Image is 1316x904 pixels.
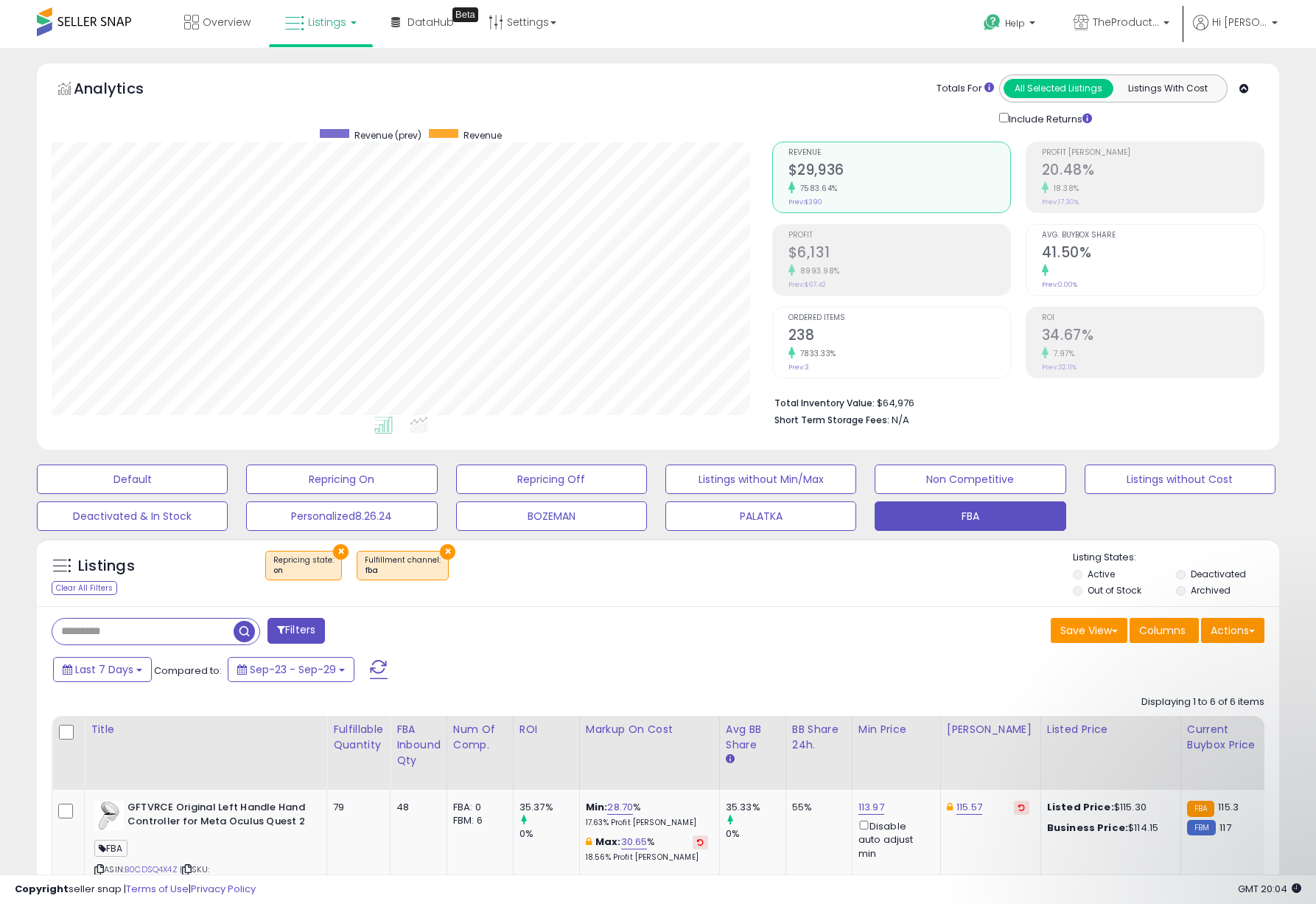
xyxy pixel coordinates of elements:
div: Include Returns [988,110,1110,127]
div: FBA inbound Qty [396,722,441,768]
span: DataHub [407,15,454,29]
button: BOZEMAN [456,501,647,531]
span: Profit [788,232,1010,240]
span: Fulfillment channel : [365,554,441,577]
p: 18.56% Profit [PERSON_NAME] [586,852,708,863]
h2: $29,936 [788,161,1010,181]
h2: 20.48% [1042,161,1264,181]
a: Terms of Use [126,882,189,896]
div: Min Price [858,722,934,737]
button: Non Competitive [875,465,1065,494]
div: [PERSON_NAME] [947,722,1035,737]
div: Totals For [937,82,994,96]
div: fba [365,566,441,576]
small: Prev: 3 [788,363,809,372]
div: BB Share 24h. [792,722,846,753]
button: Columns [1130,618,1199,643]
span: Avg. Buybox Share [1042,232,1264,240]
button: Actions [1201,618,1264,643]
b: Max: [595,835,621,849]
img: 31-Vy0KSI9L._SL40_.jpg [94,801,124,830]
span: Help [1005,17,1025,29]
small: Prev: $67.42 [788,280,826,289]
div: % [586,801,708,828]
div: Current Buybox Price [1187,722,1263,753]
small: 8993.98% [795,265,840,277]
small: 7.97% [1049,348,1075,359]
b: Total Inventory Value: [774,397,875,409]
button: × [333,544,349,560]
span: Last 7 Days [75,662,133,677]
b: GFTVRCE Original Left Handle Hand Controller for Meta Oculus Quest 2 [127,801,307,832]
button: Sep-23 - Sep-29 [228,657,354,682]
div: % [586,835,708,863]
a: Hi [PERSON_NAME] [1193,15,1278,48]
p: Listing States: [1073,551,1279,565]
h2: 238 [788,327,1010,347]
div: 55% [792,801,841,814]
i: Get Help [983,13,1001,32]
div: seller snap | | [15,883,256,897]
a: 30.65 [621,835,648,849]
button: Listings without Min/Max [665,465,856,494]
span: Revenue [463,129,502,142]
a: 115.57 [956,800,982,815]
li: $64,976 [774,393,1253,411]
div: 48 [396,801,435,814]
span: N/A [892,413,909,427]
label: Deactivated [1191,568,1246,580]
div: Displaying 1 to 6 of 6 items [1141,695,1264,709]
p: 17.63% Profit [PERSON_NAME] [586,818,708,828]
button: Listings without Cost [1085,465,1275,494]
small: Prev: $390 [788,198,822,206]
small: Prev: 32.11% [1042,363,1077,372]
span: Revenue (prev) [354,129,421,142]
span: ROI [1042,314,1264,322]
div: Num of Comp. [453,722,507,753]
div: Clear All Filters [52,581,117,595]
div: Title [91,722,321,737]
b: Min: [586,800,608,814]
button: Repricing Off [456,465,647,494]
small: 18.38% [1049,183,1079,194]
div: 35.33% [726,801,785,814]
small: Avg BB Share. [726,753,735,766]
span: Repricing state : [273,554,334,577]
button: Save View [1051,618,1127,643]
div: Listed Price [1047,722,1175,737]
small: 7583.64% [795,183,838,194]
div: Tooltip anchor [452,7,478,22]
a: Privacy Policy [191,882,256,896]
b: Short Term Storage Fees: [774,414,889,426]
a: 113.97 [858,800,884,815]
div: Markup on Cost [586,722,713,737]
a: 28.70 [607,800,633,815]
div: Disable auto adjust min [858,818,929,860]
div: 0% [726,827,785,841]
button: Last 7 Days [53,657,152,682]
span: Compared to: [154,664,222,678]
span: Columns [1139,623,1186,638]
span: Revenue [788,149,1010,157]
h2: $6,131 [788,244,1010,264]
button: Repricing On [246,465,437,494]
button: PALATKA [665,501,856,531]
div: Avg BB Share [726,722,780,753]
div: on [273,566,334,576]
div: ROI [519,722,573,737]
span: TheProductHaven [1093,15,1159,29]
span: Ordered Items [788,314,1010,322]
span: Profit [PERSON_NAME] [1042,149,1264,157]
span: FBA [94,840,127,857]
button: FBA [875,501,1065,531]
div: Fulfillable Quantity [333,722,384,753]
button: Default [37,465,228,494]
button: Personalized8.26.24 [246,501,437,531]
th: The percentage added to the cost of goods (COGS) that forms the calculator for Min & Max prices. [579,716,719,790]
div: FBM: 6 [453,814,502,827]
button: All Selected Listings [1004,79,1113,98]
div: 79 [333,801,379,814]
button: Listings With Cost [1113,79,1222,98]
button: Deactivated & In Stock [37,501,228,531]
div: FBA: 0 [453,801,502,814]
